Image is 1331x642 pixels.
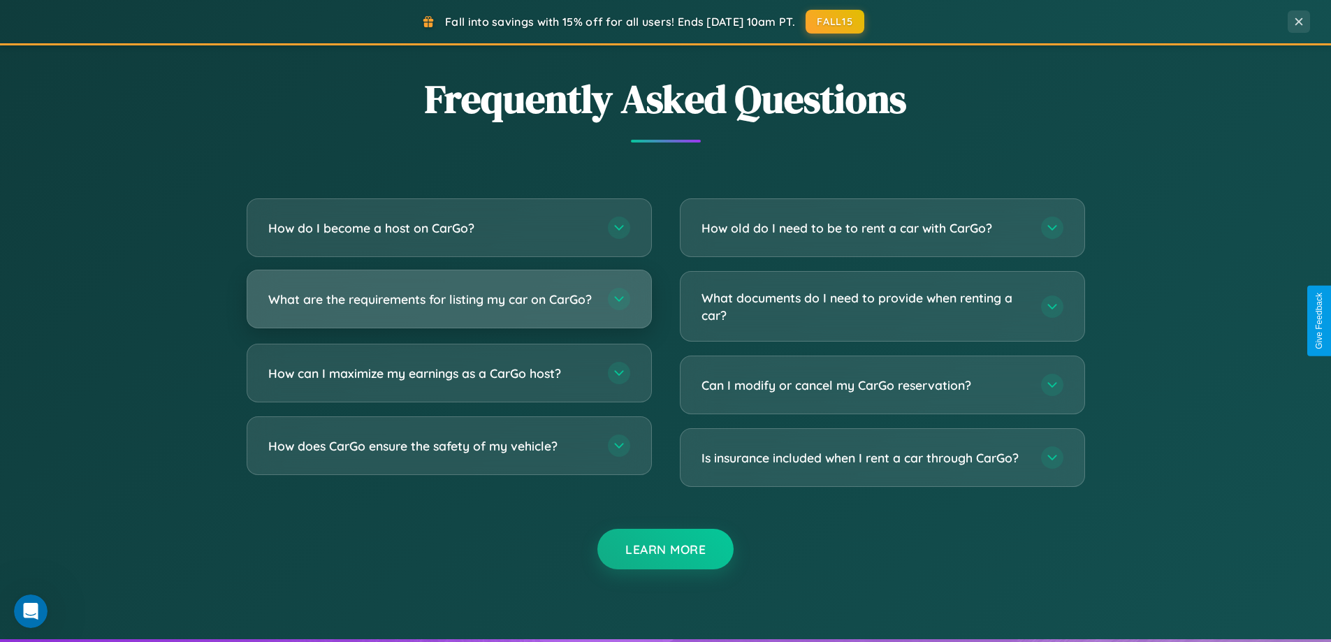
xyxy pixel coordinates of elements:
h3: How old do I need to be to rent a car with CarGo? [701,219,1027,237]
h3: How do I become a host on CarGo? [268,219,594,237]
button: Learn More [597,529,734,569]
h3: What are the requirements for listing my car on CarGo? [268,291,594,308]
div: Give Feedback [1314,293,1324,349]
span: Fall into savings with 15% off for all users! Ends [DATE] 10am PT. [445,15,795,29]
button: FALL15 [806,10,864,34]
h3: Can I modify or cancel my CarGo reservation? [701,377,1027,394]
h3: Is insurance included when I rent a car through CarGo? [701,449,1027,467]
iframe: Intercom live chat [14,594,48,628]
h2: Frequently Asked Questions [247,72,1085,126]
h3: How can I maximize my earnings as a CarGo host? [268,365,594,382]
h3: What documents do I need to provide when renting a car? [701,289,1027,323]
h3: How does CarGo ensure the safety of my vehicle? [268,437,594,455]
